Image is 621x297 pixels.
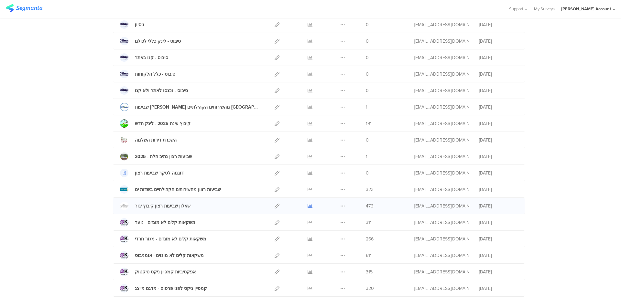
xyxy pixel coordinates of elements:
[135,269,196,275] div: אפקטיביות קמפיין ניקס טיקטוק
[120,119,191,128] a: קיבוץ עינת 2025 - לינק חדש
[479,269,518,275] div: [DATE]
[561,6,611,12] div: [PERSON_NAME] Account
[135,252,204,259] div: משקאות קלים לא מוגזים - אומניבוס
[479,71,518,78] div: [DATE]
[120,202,191,210] a: שאלון שביעות רצון קיבוץ יגור
[120,20,144,29] a: ניסיון
[120,235,206,243] a: משקאות קלים לא מוגזים - מגזר חרדי
[414,236,469,242] div: miri@miridikman.co.il
[120,185,221,194] a: שביעות רצון מהשירותים הקהילתיים בשדות ים
[135,170,184,176] div: דוגמה לסקר שביעות רצון
[366,54,369,61] span: 0
[135,137,177,143] div: השכרת דירות השלמה
[135,153,192,160] div: שביעות רצון נתיב הלה - 2025
[135,38,181,45] div: סיבוס - לינק כללי לכולם
[120,70,175,78] a: סיבוס - כלל הלקוחות
[414,71,469,78] div: miri@miridikman.co.il
[414,38,469,45] div: miri@miridikman.co.il
[135,54,168,61] div: סיבוס - קנו באתר
[479,170,518,176] div: [DATE]
[414,252,469,259] div: miri@miridikman.co.il
[414,104,469,111] div: miri@miridikman.co.il
[120,268,196,276] a: אפקטיביות קמפיין ניקס טיקטוק
[414,186,469,193] div: miri@miridikman.co.il
[120,53,168,62] a: סיבוס - קנו באתר
[366,38,369,45] span: 0
[135,285,207,292] div: קמפיין ניקס לפני פרסום - מדגם מייצג
[120,103,260,111] a: שביעות [PERSON_NAME] מהשירותים הקהילתיים [GEOGRAPHIC_DATA]
[120,136,177,144] a: השכרת דירות השלמה
[479,104,518,111] div: [DATE]
[366,203,373,209] span: 476
[366,285,374,292] span: 320
[135,203,191,209] div: שאלון שביעות רצון קיבוץ יגור
[414,120,469,127] div: miri@miridikman.co.il
[479,203,518,209] div: [DATE]
[414,170,469,176] div: miri@miridikman.co.il
[479,186,518,193] div: [DATE]
[414,203,469,209] div: miri@miridikman.co.il
[120,86,188,95] a: סיבוס - נכנסו לאתר ולא קנו
[414,219,469,226] div: miri@miridikman.co.il
[120,218,195,227] a: משקאות קלים לא מוגזים - נוער
[366,236,374,242] span: 266
[366,104,367,111] span: 1
[120,37,181,45] a: סיבוס - לינק כללי לכולם
[120,284,207,292] a: קמפיין ניקס לפני פרסום - מדגם מייצג
[135,219,195,226] div: משקאות קלים לא מוגזים - נוער
[479,219,518,226] div: [DATE]
[414,54,469,61] div: miri@miridikman.co.il
[135,21,144,28] div: ניסיון
[6,4,42,12] img: segmanta logo
[366,120,372,127] span: 191
[120,152,192,161] a: שביעות רצון נתיב הלה - 2025
[135,71,175,78] div: סיבוס - כלל הלקוחות
[479,38,518,45] div: [DATE]
[414,21,469,28] div: miri@miridikman.co.il
[366,87,369,94] span: 0
[135,186,221,193] div: שביעות רצון מהשירותים הקהילתיים בשדות ים
[120,251,204,260] a: משקאות קלים לא מוגזים - אומניבוס
[366,269,373,275] span: 315
[479,87,518,94] div: [DATE]
[479,21,518,28] div: [DATE]
[366,21,369,28] span: 0
[135,104,260,111] div: שביעות רצון מהשירותים הקהילתיים בשדה בוקר
[479,54,518,61] div: [DATE]
[366,137,369,143] span: 0
[366,219,372,226] span: 311
[509,6,523,12] span: Support
[479,137,518,143] div: [DATE]
[479,120,518,127] div: [DATE]
[135,236,206,242] div: משקאות קלים לא מוגזים - מגזר חרדי
[366,186,374,193] span: 323
[135,120,191,127] div: קיבוץ עינת 2025 - לינק חדש
[414,87,469,94] div: miri@miridikman.co.il
[414,137,469,143] div: miri@miridikman.co.il
[414,269,469,275] div: miri@miridikman.co.il
[414,153,469,160] div: miri@miridikman.co.il
[479,285,518,292] div: [DATE]
[479,252,518,259] div: [DATE]
[135,87,188,94] div: סיבוס - נכנסו לאתר ולא קנו
[366,153,367,160] span: 1
[479,236,518,242] div: [DATE]
[479,153,518,160] div: [DATE]
[366,71,369,78] span: 0
[414,285,469,292] div: miri@miridikman.co.il
[366,170,369,176] span: 0
[366,252,372,259] span: 611
[120,169,184,177] a: דוגמה לסקר שביעות רצון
